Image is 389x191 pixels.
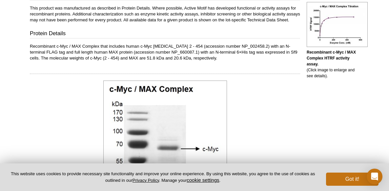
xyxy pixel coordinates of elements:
img: <b>Recombinant c-Myc / MAX Complex HTRF activity assay.<b> [307,2,368,47]
a: Privacy Policy [133,178,159,183]
button: cookie settings [187,177,219,183]
div: Open Intercom Messenger [367,169,382,184]
button: Got it! [326,173,379,186]
p: This product was manufactured as described in Protein Details. Where possible, Active Motif has d... [30,5,300,23]
p: This website uses cookies to provide necessary site functionality and improve your online experie... [10,171,315,183]
p: Recombinant c-Myc / MAX Complex that includes human c-Myc [MEDICAL_DATA] 2 - 454 (accession numbe... [30,43,300,61]
p: (Click image to enlarge and see details). [307,49,359,79]
b: Recombinant c-Myc / MAX Complex HTRF activity assay. [307,50,356,66]
h3: Protein Details [30,30,300,39]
